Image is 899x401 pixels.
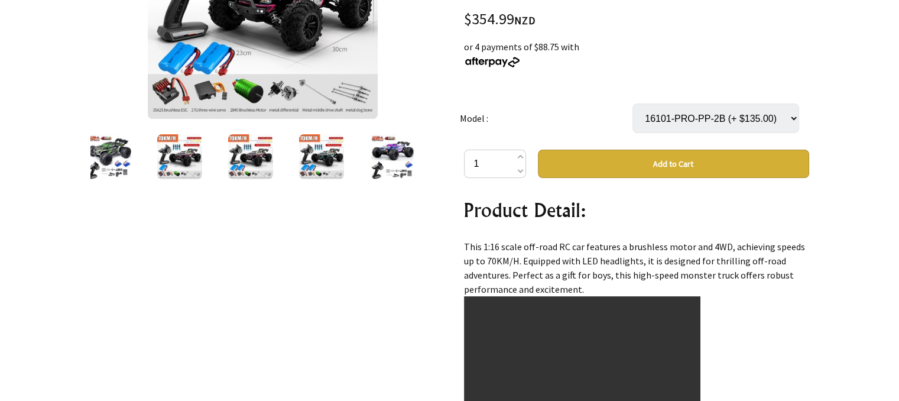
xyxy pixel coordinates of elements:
img: Off-Road 4x4 RC Car - High Speed 70KM/H Brushless 4WD Monster Truck [86,134,131,179]
img: Off-Road 4x4 RC Car - High Speed 70KM/H Brushless 4WD Monster Truck [298,134,343,179]
h2: Product Detail: [464,196,809,224]
td: Model : [460,87,632,150]
img: Off-Road 4x4 RC Car - High Speed 70KM/H Brushless 4WD Monster Truck [228,134,272,179]
div: or 4 payments of $88.75 with [464,40,809,68]
span: NZD [514,14,535,27]
img: Afterpay [464,57,521,67]
img: Off-Road 4x4 RC Car - High Speed 70KM/H Brushless 4WD Monster Truck [157,134,202,179]
img: Off-Road 4x4 RC Car - High Speed 70KM/H Brushless 4WD Monster Truck [369,134,414,179]
button: Add to Cart [538,150,809,178]
div: $354.99 [464,12,809,28]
